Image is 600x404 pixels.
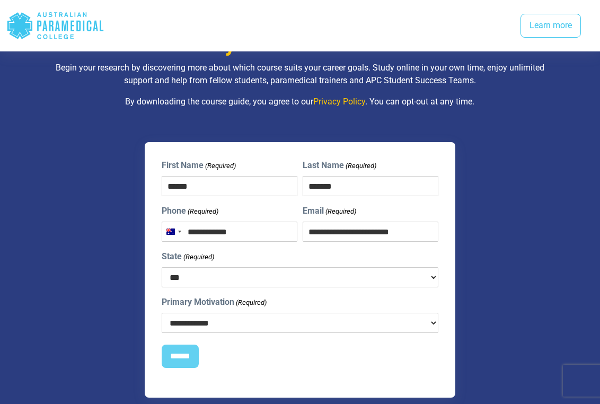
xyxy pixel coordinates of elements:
[325,206,357,217] span: (Required)
[50,95,550,108] p: By downloading the course guide, you agree to our . You can opt-out at any time.
[162,222,184,241] button: Selected country
[303,205,356,217] label: Email
[162,205,218,217] label: Phone
[520,14,581,38] a: Learn more
[345,161,377,171] span: (Required)
[303,159,376,172] label: Last Name
[187,206,219,217] span: (Required)
[50,62,550,87] p: Begin your research by discovering more about which course suits your career goals. Study online ...
[6,8,104,43] div: Australian Paramedical College
[162,159,236,172] label: First Name
[313,96,365,107] a: Privacy Policy
[235,297,267,308] span: (Required)
[162,296,267,309] label: Primary Motivation
[162,250,214,263] label: State
[183,252,215,262] span: (Required)
[205,161,236,171] span: (Required)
